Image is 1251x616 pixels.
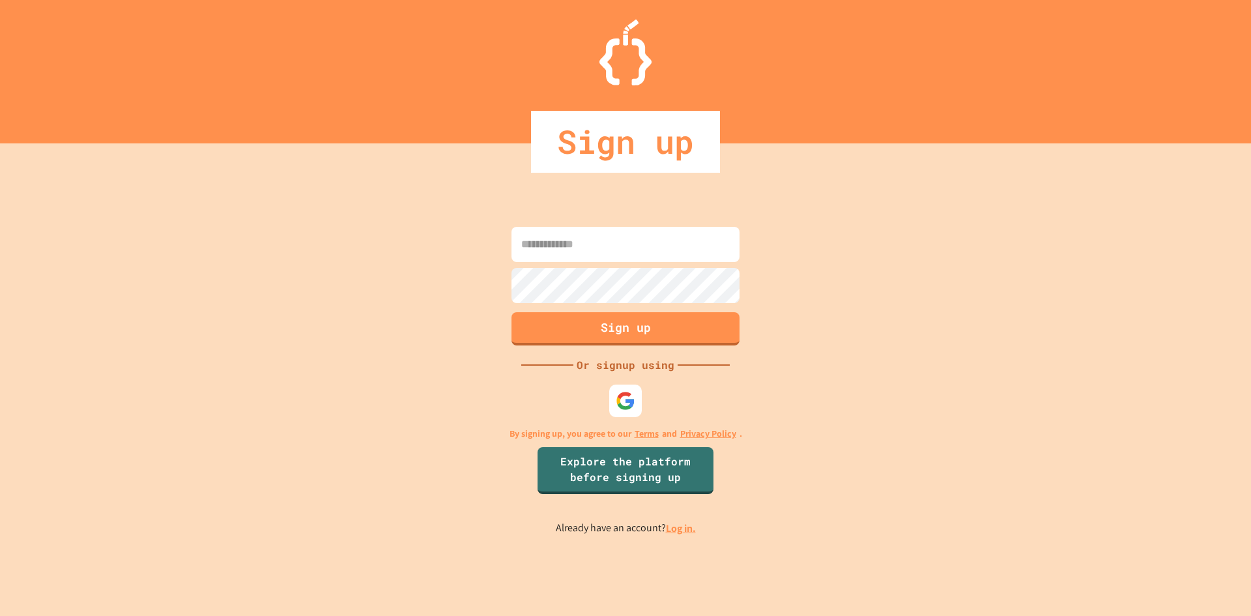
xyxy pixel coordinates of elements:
[538,447,713,494] a: Explore the platform before signing up
[666,521,696,535] a: Log in.
[1196,564,1238,603] iframe: chat widget
[510,427,742,441] p: By signing up, you agree to our and .
[635,427,659,441] a: Terms
[680,427,736,441] a: Privacy Policy
[616,391,635,411] img: google-icon.svg
[511,312,740,345] button: Sign up
[599,20,652,85] img: Logo.svg
[573,357,678,373] div: Or signup using
[556,520,696,536] p: Already have an account?
[531,111,720,173] div: Sign up
[1143,507,1238,563] iframe: chat widget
